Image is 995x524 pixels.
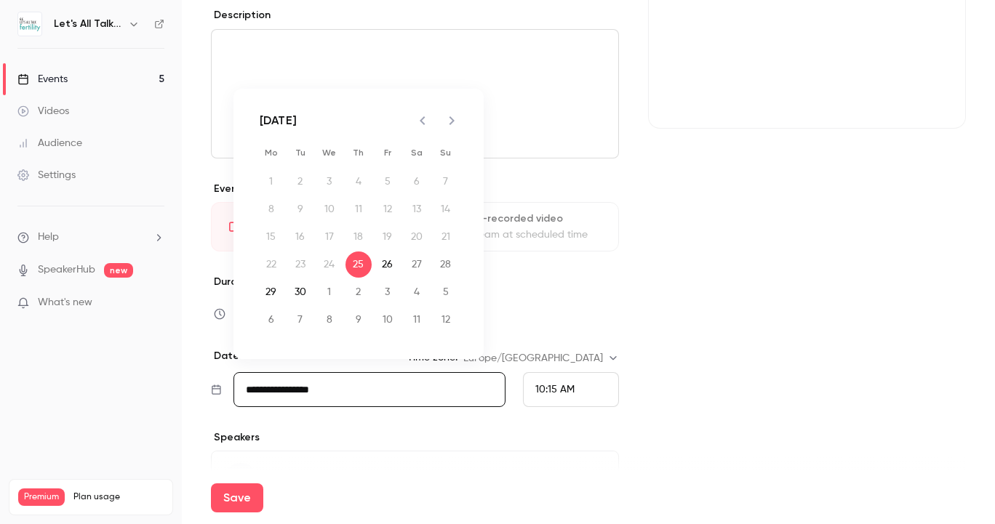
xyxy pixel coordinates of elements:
[258,279,284,305] button: 29
[287,279,313,305] button: 30
[17,230,164,245] li: help-dropdown-opener
[375,307,401,333] button: 10
[38,295,92,310] span: What's new
[54,17,122,31] h6: Let's All Talk Fertility Live
[211,8,271,23] label: Description
[211,29,619,158] section: description
[316,138,343,167] span: Wednesday
[437,106,466,135] button: Next month
[38,262,95,278] a: SpeakerHub
[211,182,619,196] p: Event type
[211,349,287,363] p: Date and time
[375,251,401,278] button: 26
[418,202,620,251] div: Pre-recorded videoStream at scheduled time
[287,307,313,333] button: 7
[17,72,68,86] div: Events
[17,104,69,118] div: Videos
[404,279,430,305] button: 4
[211,451,619,510] button: Add speaker
[316,307,343,333] button: 8
[18,12,41,36] img: Let's All Talk Fertility Live
[260,112,297,129] div: [DATE]
[73,491,164,503] span: Plan usage
[463,351,619,366] div: Europe/[GEOGRAPHIC_DATA]
[287,138,313,167] span: Tuesday
[523,372,619,407] div: From
[211,430,619,445] p: Speakers
[258,138,284,167] span: Monday
[465,227,602,242] div: Stream at scheduled time
[104,263,133,278] span: new
[211,202,412,251] div: LiveGo live at scheduled time
[258,307,284,333] button: 6
[404,138,430,167] span: Saturday
[375,279,401,305] button: 3
[211,275,619,289] label: Duration
[17,168,76,182] div: Settings
[211,483,263,512] button: Save
[212,30,618,158] div: editor
[147,297,164,310] iframe: Noticeable Trigger
[345,251,372,278] button: 25
[433,251,459,278] button: 28
[404,251,430,278] button: 27
[465,211,602,226] div: Pre-recorded video
[345,279,372,305] button: 2
[38,230,59,245] span: Help
[433,138,459,167] span: Sunday
[345,138,372,167] span: Thursday
[433,307,459,333] button: 12
[18,488,65,506] span: Premium
[404,307,430,333] button: 11
[375,138,401,167] span: Friday
[17,136,82,150] div: Audience
[433,279,459,305] button: 5
[316,279,343,305] button: 1
[535,384,575,395] span: 10:15 AM
[345,307,372,333] button: 9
